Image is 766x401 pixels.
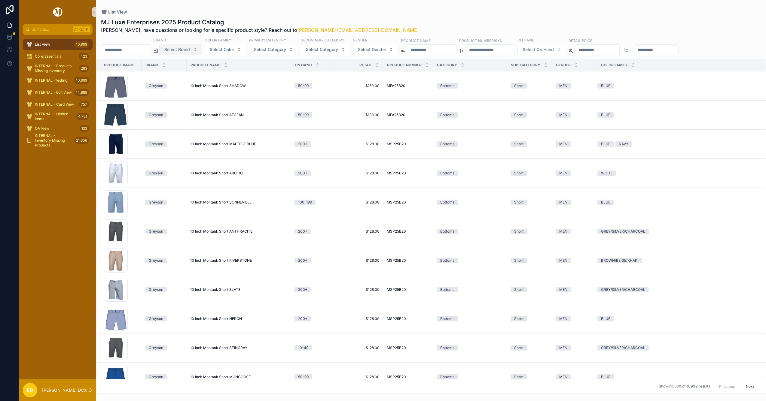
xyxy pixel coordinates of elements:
[190,258,252,263] span: 10 Inch Montauk Short RIVERSTONE
[85,27,90,32] span: K
[23,24,93,35] button: Jump to...CtrlK
[79,65,89,72] div: 283
[145,200,183,205] a: Greyson
[556,83,594,89] a: MEN
[511,112,548,118] a: Short
[190,171,243,176] span: 10 Inch Montauk Short ARCTIC
[514,374,523,380] div: Short
[353,44,398,55] button: Select Button
[440,258,454,263] div: Bottoms
[437,63,457,68] span: Category
[387,200,406,205] span: MSP25B20
[387,83,429,88] a: MFA25B20
[597,374,758,380] a: BLUE
[101,9,127,15] a: List View
[511,229,548,234] a: Short
[145,83,183,89] a: Greyson
[149,345,163,351] div: Greyson
[23,87,93,98] a: INTERNAL - Edit View14,888
[294,345,332,351] a: 10-49
[514,258,523,263] div: Short
[387,345,406,350] span: MSP25B20
[559,287,567,292] div: MEN
[190,142,256,146] span: 10 Inch Montauk Short MALTESE BLUE
[145,229,183,234] a: Greyson
[159,44,202,55] button: Select Button
[353,37,368,43] label: Gender
[601,229,645,234] div: GREY/SILVER/CHARCOAL
[190,142,287,146] a: 10 Inch Montauk Short MALTESE BLUE
[205,37,231,43] label: Color Family
[437,374,503,380] a: Bottoms
[511,374,548,380] a: Short
[340,375,380,379] span: $128.00
[511,345,548,351] a: Short
[340,316,380,321] a: $128.00
[517,44,566,55] button: Select Button
[294,316,332,321] a: 200+
[601,200,610,205] div: BLUE
[294,287,332,292] a: 200+
[23,111,93,122] a: INTERNAL - Hidden Items4,751
[511,170,548,176] a: Short
[298,287,307,292] div: 200+
[597,258,758,263] a: BROWN/BEIGE/KHAKI
[73,26,84,32] span: Ctrl
[387,113,405,117] span: MFA25B20
[556,170,594,176] a: MEN
[387,171,429,176] a: MSP25B20
[190,316,287,321] a: 10 Inch Montauk Short HERON
[190,345,247,350] span: 10 Inch Montauk Short STINGRAY
[340,287,380,292] span: $128.00
[387,142,429,146] a: MSP25B20
[514,83,523,89] div: Short
[569,38,592,43] label: Retail Price
[153,37,166,43] label: Brand
[514,316,523,321] div: Short
[23,123,93,134] a: QA View133
[35,78,67,83] span: INTERNAL -Testing
[601,287,645,292] div: GREY/SILVER/CHARCOAL
[514,229,523,234] div: Short
[297,27,419,33] a: [PERSON_NAME][EMAIL_ADDRESS][DOMAIN_NAME]
[597,316,758,321] a: BLUE
[145,258,183,263] a: Greyson
[559,374,567,380] div: MEN
[340,345,380,350] a: $128.00
[298,83,309,89] div: 50-99
[190,375,251,379] span: 10 Inch Montauk Short MONGOOSE
[597,112,758,118] a: BLUE
[597,345,758,351] a: GREY/SILVER/CHARCOAL
[149,374,163,380] div: Greyson
[294,229,332,234] a: 200+
[437,287,503,292] a: Bottoms
[149,200,163,205] div: Greyson
[559,316,567,321] div: MEN
[190,83,246,88] span: 10 Inch Montauk Short SHADOW
[624,46,629,53] p: to
[517,37,535,43] label: On Hand
[149,258,163,263] div: Greyson
[511,316,548,321] a: Short
[601,112,610,118] div: BLUE
[149,141,163,147] div: Greyson
[145,112,183,118] a: Greyson
[559,229,567,234] div: MEN
[340,171,380,176] span: $128.00
[190,171,287,176] a: 10 Inch Montauk Short ARCTIC
[556,200,594,205] a: MEN
[52,7,63,17] img: App logo
[74,137,89,144] div: 21,606
[387,375,429,379] a: MSP25B20
[340,229,380,234] span: $128.00
[35,102,74,107] span: INTERNAL - Card View
[556,63,571,68] span: Gender
[190,113,244,117] span: 10 Inch Montauk Short AEGEAN
[164,47,190,53] span: Select Brand
[340,258,380,263] a: $128.00
[340,142,380,146] span: $128.00
[387,63,422,68] span: Product Number
[387,171,406,176] span: MSP25B20
[511,63,540,68] span: Sub-Category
